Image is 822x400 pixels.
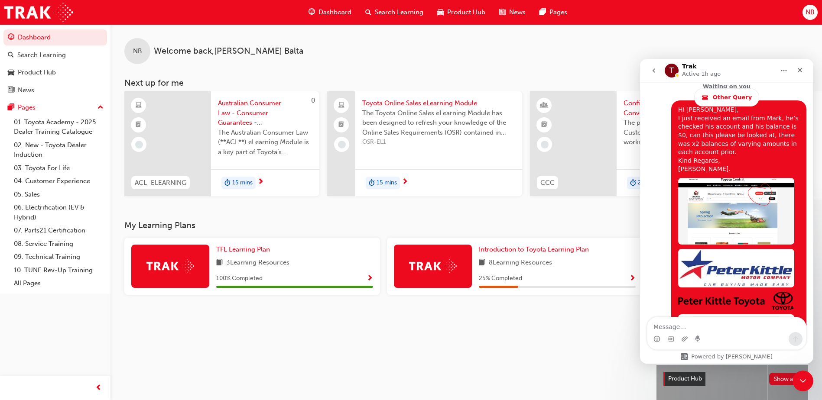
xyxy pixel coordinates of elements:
[327,91,522,196] a: Toyota Online Sales eLearning ModuleThe Toyota Online Sales eLearning Module has been designed to...
[668,375,702,382] span: Product Hub
[640,59,813,364] iframe: Intercom live chat
[309,7,315,18] span: guage-icon
[549,7,567,17] span: Pages
[146,259,194,273] img: Trak
[3,82,107,98] a: News
[362,137,515,147] span: OSR-EL1
[479,258,485,268] span: book-icon
[216,245,270,253] span: TFL Learning Plan
[541,141,549,148] span: learningRecordVerb_NONE-icon
[3,100,107,116] button: Pages
[541,100,547,111] span: learningResourceType_INSTRUCTOR_LED-icon
[216,245,273,255] a: TFL Learning Plan
[402,178,408,186] span: next-icon
[663,372,801,386] a: Product HubShow all
[124,91,319,196] a: 0ACL_ELEARNINGAustralian Consumer Law - Consumer Guarantees - eLearning moduleThe Australian Cons...
[629,273,636,284] button: Show Progress
[8,104,14,112] span: pages-icon
[257,178,264,186] span: next-icon
[3,28,107,100] button: DashboardSearch LearningProduct HubNews
[226,258,289,268] span: 3 Learning Resources
[10,139,107,161] a: 02. New - Toyota Dealer Induction
[530,91,725,196] a: 240CCCConfident Customer ConversationsThe purpose of the Confident Customer Conversations worksho...
[18,85,34,95] div: News
[409,259,457,273] img: Trak
[4,3,73,22] img: Trak
[149,273,162,287] button: Send a message…
[377,178,397,188] span: 15 mins
[358,3,430,21] a: search-iconSearch Learning
[27,277,34,284] button: Gif picker
[10,174,107,188] a: 04. Customer Experience
[629,275,636,283] span: Show Progress
[318,7,351,17] span: Dashboard
[533,3,574,21] a: pages-iconPages
[41,277,48,284] button: Upload attachment
[362,98,515,108] span: Toyota Online Sales eLearning Module
[3,29,107,45] a: Dashboard
[479,245,592,255] a: Introduction to Toyota Learning Plan
[338,100,344,111] span: laptop-icon
[540,178,555,188] span: CCC
[135,178,186,188] span: ACL_ELEARNING
[302,3,358,21] a: guage-iconDashboard
[367,273,373,284] button: Show Progress
[803,5,818,20] button: NB
[31,42,166,312] div: Hi [PERSON_NAME],I just received an email from Mark, he’s checked his account and his balance is ...
[338,141,346,148] span: learningRecordVerb_NONE-icon
[10,264,107,277] a: 10. TUNE Rev-Up Training
[10,201,107,224] a: 06. Electrification (EV & Hybrid)
[539,7,546,18] span: pages-icon
[8,87,14,94] span: news-icon
[630,177,636,189] span: duration-icon
[232,178,253,188] span: 15 mins
[10,161,107,175] a: 03. Toyota For Life
[154,46,303,56] span: Welcome back , [PERSON_NAME] Balta
[375,7,423,17] span: Search Learning
[806,7,815,17] span: NB
[55,277,62,284] button: Start recording
[338,119,344,131] span: booktick-icon
[7,258,166,273] textarea: Message…
[8,34,14,42] span: guage-icon
[7,42,166,319] div: Nathan says…
[8,69,14,77] span: car-icon
[10,250,107,264] a: 09. Technical Training
[95,383,102,394] span: prev-icon
[447,7,485,17] span: Product Hub
[479,274,522,284] span: 25 % Completed
[489,258,552,268] span: 8 Learning Resources
[8,52,14,59] span: search-icon
[136,100,142,111] span: learningResourceType_ELEARNING-icon
[18,103,36,113] div: Pages
[97,102,104,113] span: up-icon
[224,177,231,189] span: duration-icon
[110,78,822,88] h3: Next up for me
[479,245,589,253] span: Introduction to Toyota Learning Plan
[541,119,547,131] span: booktick-icon
[3,47,107,63] a: Search Learning
[367,275,373,283] span: Show Progress
[10,116,107,139] a: 01. Toyota Academy - 2025 Dealer Training Catalogue
[492,3,533,21] a: news-iconNews
[509,7,526,17] span: News
[311,97,315,104] span: 0
[135,141,143,148] span: learningRecordVerb_NONE-icon
[793,371,813,391] iframe: Intercom live chat
[216,274,263,284] span: 100 % Completed
[10,188,107,201] a: 05. Sales
[38,47,159,115] div: Hi [PERSON_NAME], I just received an email from Mark, he’s checked his account and his balance is...
[218,128,312,157] span: The Australian Consumer Law (**ACL**) eLearning Module is a key part of Toyota’s compliance progr...
[624,98,718,118] span: Confident Customer Conversations
[13,277,20,284] button: Emoji picker
[17,50,66,60] div: Search Learning
[638,178,651,188] span: 2 hrs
